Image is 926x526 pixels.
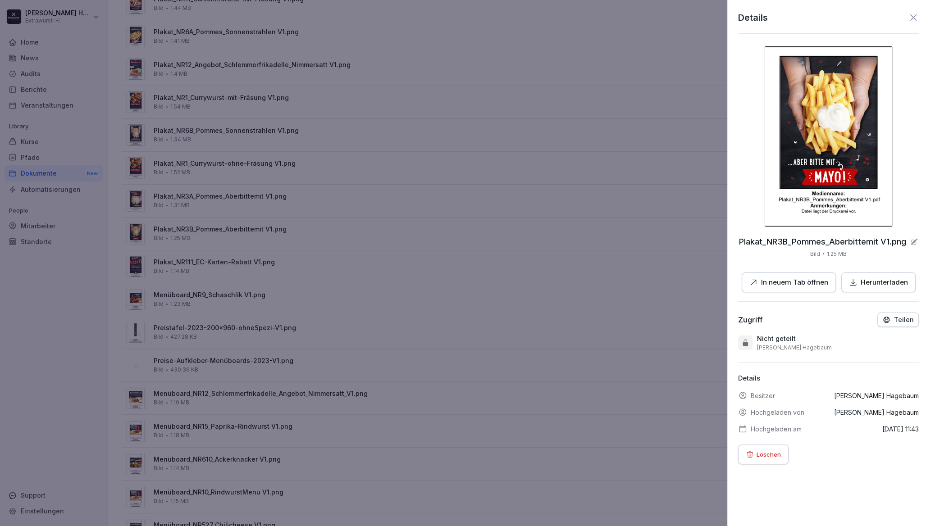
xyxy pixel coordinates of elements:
[757,449,781,459] p: Löschen
[751,424,802,434] p: Hochgeladen am
[882,424,919,434] p: [DATE] 11:43
[738,444,789,464] button: Löschen
[757,344,832,351] p: [PERSON_NAME] Hagebaum
[860,277,908,288] p: Herunterladen
[738,11,768,24] p: Details
[834,391,919,400] p: [PERSON_NAME] Hagebaum
[761,277,828,288] p: In neuem Tab öffnen
[877,313,919,327] button: Teilen
[739,237,906,246] p: Plakat_NR3B_Pommes_Aberbittemit V1.png
[738,373,919,384] p: Details
[741,272,835,293] button: In neuem Tab öffnen
[738,315,763,324] div: Zugriff
[894,316,914,323] p: Teilen
[751,391,775,400] p: Besitzer
[764,46,892,227] img: thumbnail
[827,250,847,258] p: 1.25 MB
[757,334,796,343] p: Nicht geteilt
[834,408,919,417] p: [PERSON_NAME] Hagebaum
[841,272,915,293] button: Herunterladen
[810,250,820,258] p: Bild
[751,408,804,417] p: Hochgeladen von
